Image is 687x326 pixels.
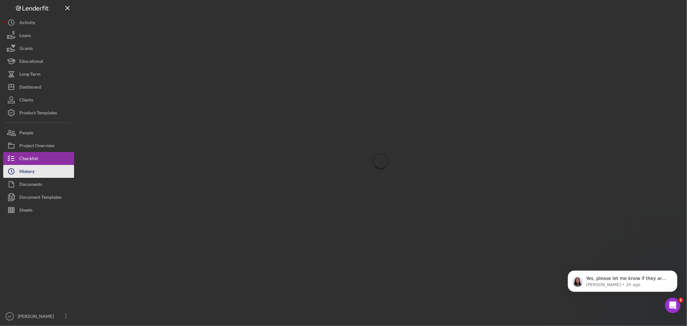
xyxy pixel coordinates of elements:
[19,55,43,69] div: Educational
[5,98,124,125] div: Christina says…
[8,315,12,318] text: EF
[19,152,38,167] div: Checklist
[19,81,41,95] div: Dashboard
[31,3,73,8] h1: [PERSON_NAME]
[10,187,100,199] div: Yes, please let me know if they are still having issues. Thank you!
[113,3,125,14] div: Close
[38,79,124,93] div: his DOB is [DEMOGRAPHIC_DATA]
[10,211,15,216] button: Emoji picker
[110,208,121,219] button: Send a message…
[5,125,124,157] div: Christina says…
[665,298,681,313] iframe: Intercom live chat
[3,139,74,152] button: Project Overview
[31,8,60,14] p: Active 1h ago
[16,310,58,324] div: [PERSON_NAME]
[19,139,54,154] div: Project Overview
[23,52,124,78] div: Select a date after [[DATE]] and before [[DATE]]
[19,16,35,31] div: Activity
[3,191,74,204] button: Document Templates
[558,257,687,309] iframe: Intercom notifications message
[5,18,124,51] div: Erika says…
[10,102,100,121] div: I see, can you please send me the email address for the project so I can look it up?
[5,79,124,98] div: Erika says…
[23,157,124,177] div: ok ill have him go in and complete it now.
[3,126,74,139] button: People
[5,197,123,208] textarea: Message…
[19,93,33,108] div: Clients
[19,191,62,205] div: Document Templates
[3,81,74,93] button: Dashboard
[19,68,41,82] div: Long-Term
[5,52,124,79] div: Erika says…
[19,204,33,218] div: Sheets
[19,106,57,121] div: Product Templates
[678,298,683,303] span: 1
[5,98,106,125] div: I see, can you please send me the email address for the project so I can look it up?
[5,157,124,182] div: Erika says…
[4,3,16,15] button: go back
[23,18,124,51] div: Co borrower for Gather up cannot submit credit authorization as his DOB is coming up before [DEMO...
[3,16,74,29] button: Activity
[3,152,74,165] button: Checklist
[5,183,124,217] div: Christina says…
[28,22,119,47] div: Co borrower for Gather up cannot submit credit authorization as his DOB is coming up before [DEMO...
[3,106,74,119] button: Product Templates
[3,68,74,81] button: Long-Term
[19,178,42,192] div: Documents
[19,165,34,179] div: History
[5,183,106,203] div: Yes, please let me know if they are still having issues. Thank you!
[19,29,31,43] div: Loans
[10,129,100,148] div: Nevertheless, I edited the form in our back end. Can you please try again? and sorry for the inco...
[3,204,74,216] button: Sheets
[19,42,33,56] div: Grants
[28,161,119,173] div: ok ill have him go in and complete it now.
[28,55,119,74] div: Select a date after [[DATE]] and before [[DATE]]
[3,178,74,191] button: Documents
[3,42,74,55] button: Grants
[3,93,74,106] button: Clients
[3,165,74,178] button: History
[3,310,74,323] button: EF[PERSON_NAME]
[3,55,74,68] button: Educational
[5,125,106,152] div: Nevertheless, I edited the form in our back end. Can you please try again? and sorry for the inco...
[43,82,119,89] div: his DOB is [DEMOGRAPHIC_DATA]
[101,3,113,15] button: Home
[20,211,25,216] button: Gif picker
[3,29,74,42] button: Loans
[18,4,29,14] img: Profile image for Christina
[19,126,33,141] div: People
[31,211,36,216] button: Upload attachment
